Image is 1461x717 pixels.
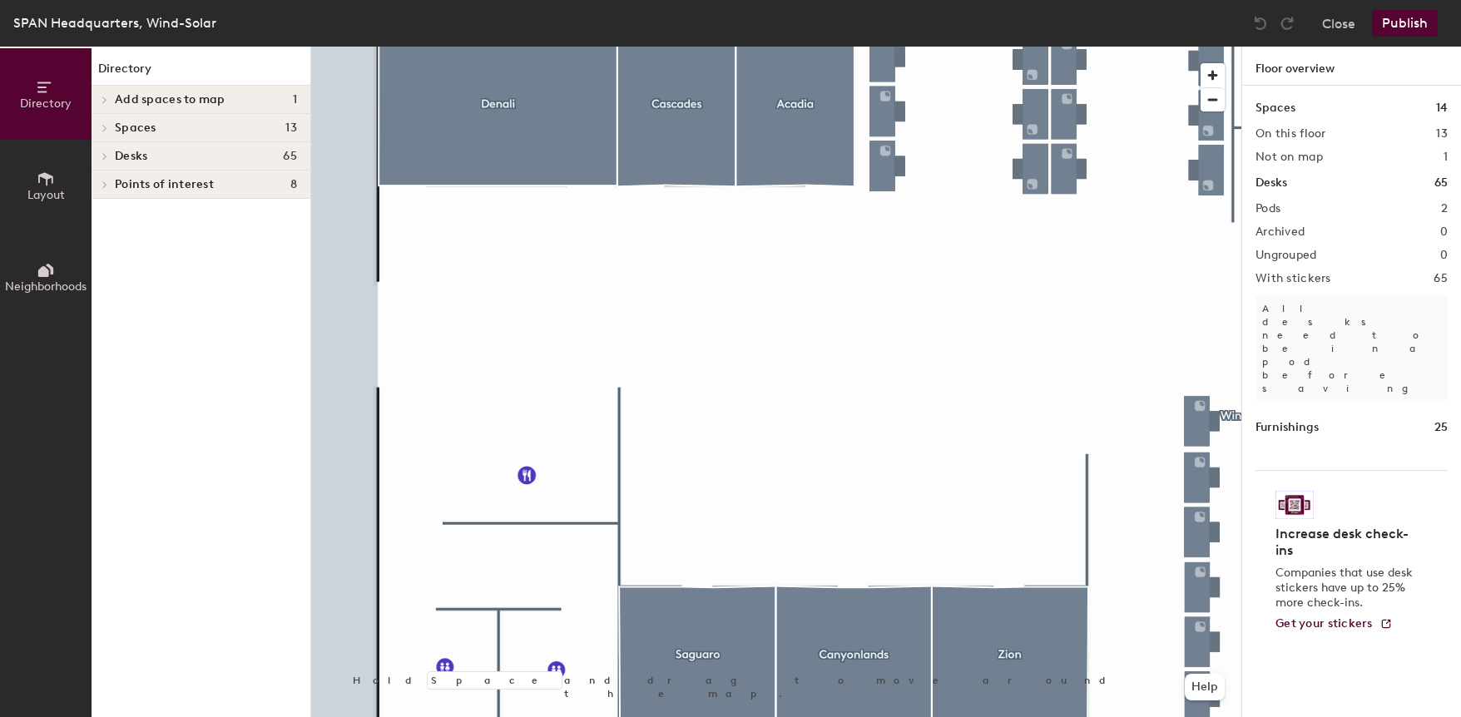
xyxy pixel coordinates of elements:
span: Layout [27,188,65,202]
h2: With stickers [1255,272,1331,285]
button: Close [1322,10,1355,37]
span: Directory [20,96,72,111]
h1: 25 [1434,418,1448,437]
span: Add spaces to map [115,93,225,106]
a: Get your stickers [1275,617,1393,631]
h2: 65 [1434,272,1448,285]
h1: Directory [92,60,310,86]
span: Get your stickers [1275,616,1373,630]
p: All desks need to be in a pod before saving [1255,295,1448,402]
h2: Archived [1255,225,1305,239]
img: Redo [1279,15,1295,32]
img: Undo [1252,15,1269,32]
h2: Not on map [1255,151,1323,164]
span: Desks [115,150,147,163]
span: Neighborhoods [5,279,87,294]
h2: On this floor [1255,127,1326,141]
div: SPAN Headquarters, Wind-Solar [13,12,216,33]
button: Publish [1372,10,1438,37]
h1: 65 [1434,174,1448,192]
h1: Floor overview [1242,47,1461,86]
h2: 0 [1440,225,1448,239]
img: Sticker logo [1275,491,1314,519]
h1: Spaces [1255,99,1295,117]
h1: Furnishings [1255,418,1319,437]
h1: 14 [1436,99,1448,117]
span: 8 [290,178,297,191]
span: 1 [293,93,297,106]
h2: 0 [1440,249,1448,262]
button: Help [1185,674,1225,700]
span: Spaces [115,121,156,135]
h2: Pods [1255,202,1280,215]
h2: 13 [1436,127,1448,141]
span: 13 [285,121,297,135]
span: Points of interest [115,178,214,191]
h2: 2 [1441,202,1448,215]
span: 65 [283,150,297,163]
h1: Desks [1255,174,1287,192]
h4: Increase desk check-ins [1275,526,1418,559]
h2: Ungrouped [1255,249,1317,262]
h2: 1 [1444,151,1448,164]
p: Companies that use desk stickers have up to 25% more check-ins. [1275,566,1418,611]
